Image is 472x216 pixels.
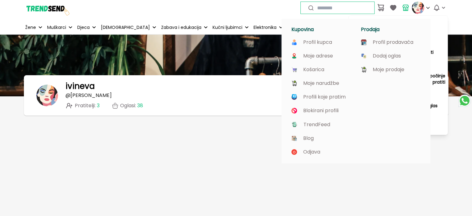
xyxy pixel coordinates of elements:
[24,21,43,34] button: Žene
[291,53,297,59] img: image
[303,53,333,59] p: Moje adrese
[291,80,297,86] img: image
[303,94,346,100] p: Profili koje pratim
[361,39,366,45] img: image
[291,136,351,141] a: Blog
[291,39,351,45] a: Profil kupca
[361,67,420,72] a: Moje prodaje
[303,136,314,141] p: Blog
[291,80,351,86] a: Moje narudžbe
[291,67,351,72] a: Košarica
[47,24,66,31] p: Muškarci
[120,103,143,108] p: Oglasi :
[303,149,320,155] p: Odjava
[291,26,353,33] h1: Kupovina
[373,39,413,45] p: Profil prodavača
[76,21,97,34] button: Djeca
[303,67,324,72] p: Košarica
[161,24,201,31] p: Zabava i edukacija
[291,122,351,127] a: TrendFeed
[291,108,351,113] a: Blokirani profili
[303,122,330,127] p: TrendFeed
[252,21,284,34] button: Elektronika
[361,53,366,59] img: image
[25,24,36,31] p: Žene
[291,108,297,113] img: image
[291,53,351,59] a: Moje adrese
[291,149,297,155] img: image
[213,24,242,31] p: Kućni ljubimci
[412,2,424,14] img: profile picture
[36,85,58,106] img: banner
[65,93,112,98] p: @ [PERSON_NAME]
[361,39,420,45] a: Profil prodavača
[97,102,100,109] span: 3
[75,103,100,108] span: Pratitelji :
[361,67,366,72] img: image
[254,24,276,31] p: Elektronika
[303,80,339,86] p: Moje narudžbe
[291,39,297,45] img: image
[303,39,332,45] p: Profil kupca
[303,108,339,113] p: Blokirani profili
[46,21,74,34] button: Muškarci
[291,122,297,127] img: image
[160,21,209,34] button: Zabava i edukacija
[291,94,351,100] a: Profili koje pratim
[137,102,143,109] span: 38
[100,21,157,34] button: [DEMOGRAPHIC_DATA]
[373,67,404,72] p: Moje prodaje
[361,26,423,33] h1: Prodaja
[373,53,401,59] p: Dodaj oglas
[101,24,150,31] p: [DEMOGRAPHIC_DATA]
[211,21,250,34] button: Kućni ljubimci
[291,136,297,141] img: image
[291,94,297,100] img: image
[77,24,90,31] p: Djeca
[361,53,420,59] a: Dodaj oglas
[291,67,297,72] img: image
[65,81,95,91] h1: ivineva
